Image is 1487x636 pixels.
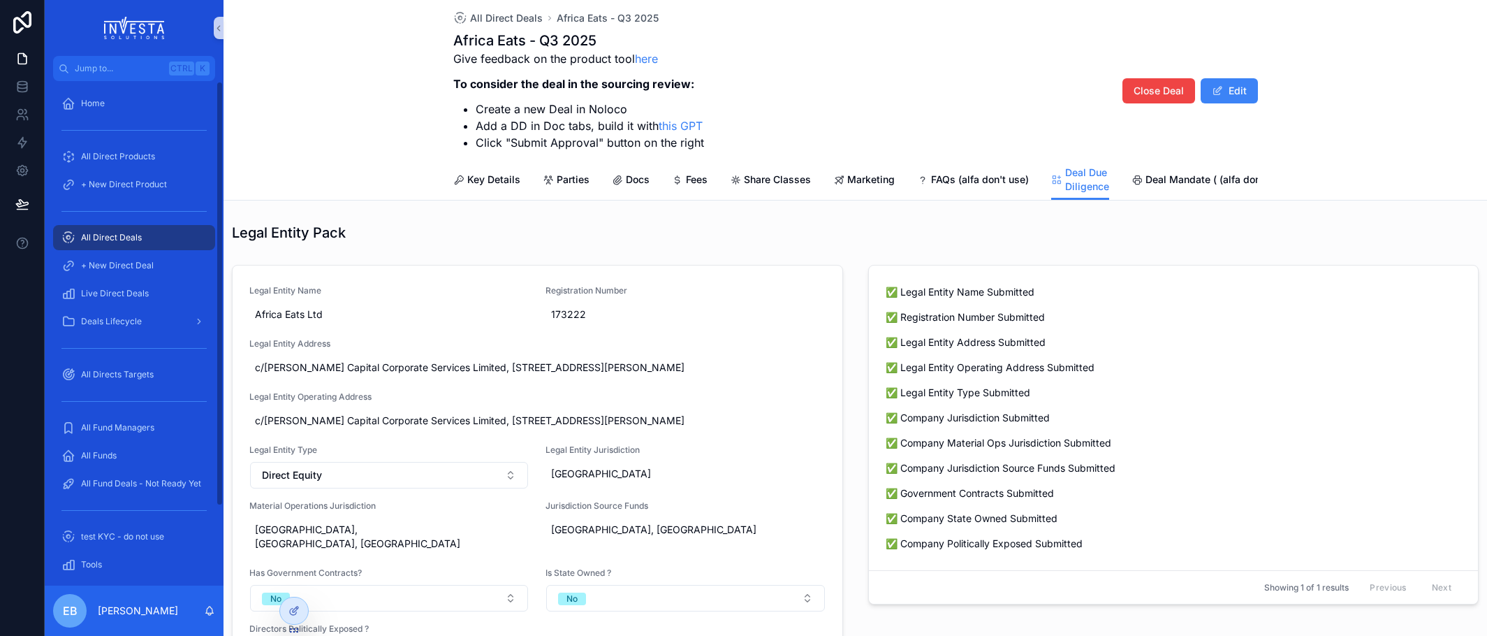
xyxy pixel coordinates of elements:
[886,285,1462,299] span: ✅ Legal Entity Name Submitted
[1264,582,1349,593] span: Showing 1 of 1 results
[262,468,322,482] span: Direct Equity
[1145,173,1294,187] span: Deal Mandate ( (alfa don't use))
[232,223,346,243] h1: Legal Entity Pack
[672,167,708,195] a: Fees
[53,552,215,577] a: Tools
[53,91,215,116] a: Home
[81,478,201,489] span: All Fund Deals - Not Ready Yet
[566,593,578,605] div: No
[453,11,543,25] a: All Direct Deals
[917,167,1029,195] a: FAQs (alfa don't use)
[53,253,215,278] a: + New Direct Deal
[886,461,1462,475] span: ✅ Company Jurisdiction Source Funds Submitted
[1051,160,1109,201] a: Deal Due Diligence
[626,173,650,187] span: Docs
[81,316,142,327] span: Deals Lifecycle
[53,362,215,387] a: All Directs Targets
[886,537,1462,551] span: ✅ Company Politically Exposed Submitted
[63,602,78,619] span: EB
[467,173,520,187] span: Key Details
[255,414,820,428] span: c/[PERSON_NAME] Capital Corporate Services Limited, [STREET_ADDRESS][PERSON_NAME]
[81,422,154,433] span: All Fund Managers
[249,285,529,296] span: Legal Entity Name
[886,512,1462,526] span: ✅ Company State Owned Submitted
[886,386,1462,400] span: ✅ Legal Entity Type Submitted
[744,173,811,187] span: Share Classes
[546,585,824,612] button: Select Button
[255,523,523,551] span: [GEOGRAPHIC_DATA], [GEOGRAPHIC_DATA], [GEOGRAPHIC_DATA]
[869,266,1479,570] a: ✅ Legal Entity Name Submitted✅ Registration Number Submitted✅ Legal Entity Address Submitted✅ Leg...
[551,308,819,321] span: 173222
[551,523,819,537] span: [GEOGRAPHIC_DATA], [GEOGRAPHIC_DATA]
[1122,78,1195,103] button: Close Deal
[75,63,163,74] span: Jump to...
[545,285,825,296] span: Registration Number
[53,443,215,468] a: All Funds
[545,568,825,579] span: Is State Owned ?
[612,167,650,195] a: Docs
[53,225,215,250] a: All Direct Deals
[104,17,165,39] img: App logo
[250,462,528,489] button: Select Button
[81,232,142,243] span: All Direct Deals
[270,593,281,605] div: No
[81,531,164,542] span: test KYC - do not use
[545,500,825,512] span: Jurisdiction Source Funds
[53,471,215,496] a: All Fund Deals - Not Ready Yet
[543,167,589,195] a: Parties
[453,167,520,195] a: Key Details
[886,411,1462,425] span: ✅ Company Jurisdiction Submitted
[53,172,215,197] a: + New Direct Product
[476,134,704,151] li: Click "Submit Approval" button on the right
[730,167,811,195] a: Share Classes
[53,56,215,81] button: Jump to...CtrlK
[249,391,826,403] span: Legal Entity Operating Address
[931,173,1029,187] span: FAQs (alfa don't use)
[1065,166,1109,194] span: Deal Due Diligence
[886,310,1462,324] span: ✅ Registration Number Submitted
[557,173,589,187] span: Parties
[476,101,704,117] li: Create a new Deal in Noloco
[635,52,658,66] a: here
[249,338,826,349] span: Legal Entity Address
[249,445,529,456] span: Legal Entity Type
[53,524,215,549] a: test KYC - do not use
[1134,84,1184,98] span: Close Deal
[98,604,178,618] p: [PERSON_NAME]
[81,151,155,162] span: All Direct Products
[81,98,105,109] span: Home
[1201,78,1258,103] button: Edit
[255,308,523,321] span: Africa Eats Ltd
[847,173,895,187] span: Marketing
[169,62,194,75] span: Ctrl
[453,77,694,91] strong: To consider the deal in the sourcing review:
[249,500,529,512] span: Material Operations Jurisdiction
[45,81,224,586] div: scrollable content
[197,63,208,74] span: K
[886,486,1462,500] span: ✅ Government Contracts Submitted
[81,260,154,271] span: + New Direct Deal
[551,467,819,481] span: [GEOGRAPHIC_DATA]
[686,173,708,187] span: Fees
[470,11,543,25] span: All Direct Deals
[886,361,1462,375] span: ✅ Legal Entity Operating Address Submitted
[53,415,215,440] a: All Fund Managers
[833,167,895,195] a: Marketing
[476,117,704,134] li: Add a DD in Doc tabs, build it with
[545,445,825,456] span: Legal Entity Jurisdiction
[255,361,820,375] span: c/[PERSON_NAME] Capital Corporate Services Limited, [STREET_ADDRESS][PERSON_NAME]
[886,436,1462,450] span: ✅ Company Material Ops Jurisdiction Submitted
[453,50,704,67] p: Give feedback on the product tool
[53,144,215,169] a: All Direct Products
[81,288,149,299] span: Live Direct Deals
[81,559,102,570] span: Tools
[886,335,1462,349] span: ✅ Legal Entity Address Submitted
[557,11,659,25] a: Africa Eats - Q3 2025
[81,369,154,380] span: All Directs Targets
[53,309,215,334] a: Deals Lifecycle
[249,623,529,635] span: Directors Politically Exposed ?
[1131,167,1294,195] a: Deal Mandate ( (alfa don't use))
[659,119,703,133] a: this GPT
[249,568,529,579] span: Has Government Contracts?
